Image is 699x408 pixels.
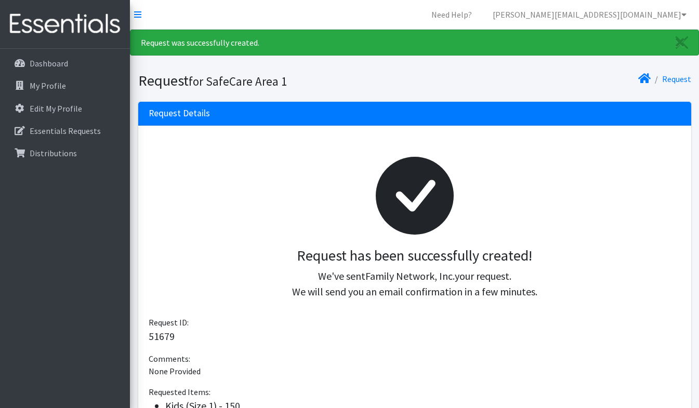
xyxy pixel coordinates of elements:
[665,30,698,55] a: Close
[4,120,126,141] a: Essentials Requests
[662,74,691,84] a: Request
[30,103,82,114] p: Edit My Profile
[157,247,672,265] h3: Request has been successfully created!
[30,126,101,136] p: Essentials Requests
[4,75,126,96] a: My Profile
[130,30,699,56] div: Request was successfully created.
[30,148,77,158] p: Distributions
[365,269,455,282] span: Family Network, Inc.
[149,108,210,119] h3: Request Details
[4,143,126,164] a: Distributions
[4,53,126,74] a: Dashboard
[149,387,210,397] span: Requested Items:
[149,317,189,328] span: Request ID:
[4,98,126,119] a: Edit My Profile
[189,74,287,89] small: for SafeCare Area 1
[4,7,126,42] img: HumanEssentials
[149,353,190,364] span: Comments:
[157,268,672,300] p: We've sent your request. We will send you an email confirmation in a few minutes.
[30,80,66,91] p: My Profile
[149,329,681,344] p: 51679
[423,4,480,25] a: Need Help?
[30,58,68,69] p: Dashboard
[138,72,411,90] h1: Request
[149,366,201,376] span: None Provided
[484,4,695,25] a: [PERSON_NAME][EMAIL_ADDRESS][DOMAIN_NAME]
